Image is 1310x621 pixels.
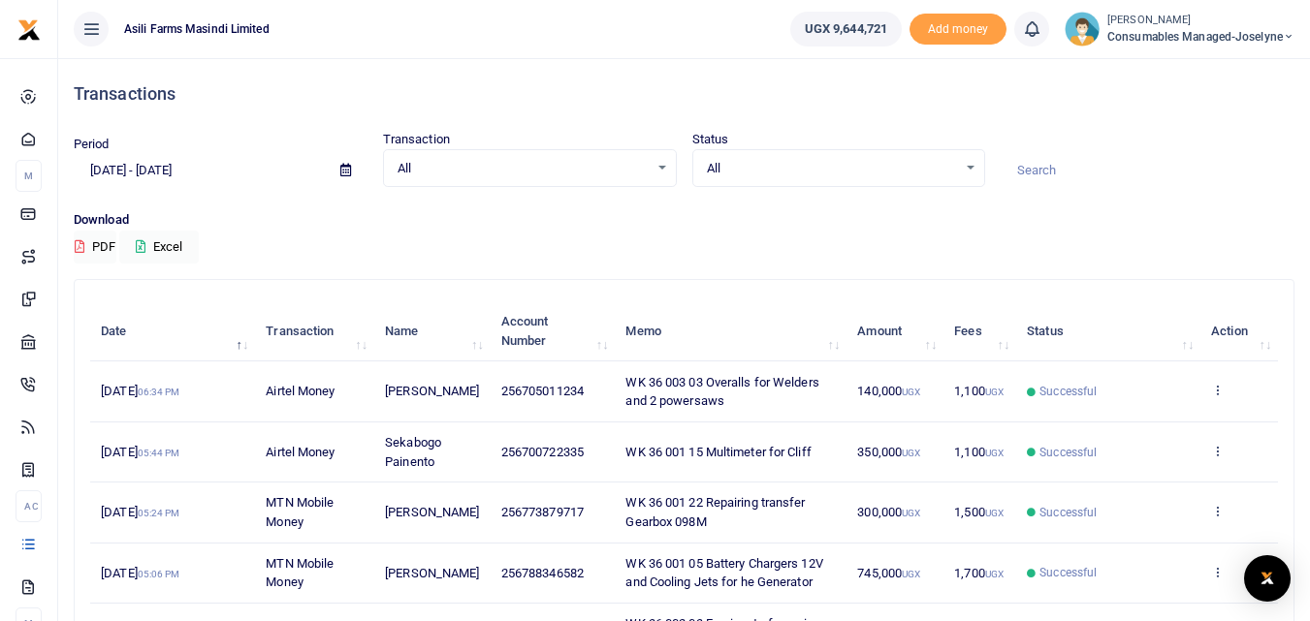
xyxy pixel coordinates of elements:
label: Status [692,130,729,149]
span: [PERSON_NAME] [385,384,479,398]
span: 350,000 [857,445,920,459]
span: Airtel Money [266,384,335,398]
span: 300,000 [857,505,920,519]
span: [DATE] [101,566,179,580]
span: 1,500 [954,505,1004,519]
small: UGX [902,448,920,458]
span: Consumables managed-Joselyne [1107,28,1294,46]
span: 256788346582 [501,566,584,580]
th: Status: activate to sort column ascending [1016,301,1200,361]
a: UGX 9,644,721 [790,12,902,47]
small: UGX [985,508,1004,518]
span: 1,100 [954,445,1004,459]
a: Add money [910,20,1006,35]
span: 256705011234 [501,384,584,398]
a: logo-small logo-large logo-large [17,21,41,36]
span: Sekabogo Painento [385,435,441,469]
span: WK 36 001 05 Battery Chargers 12V and Cooling Jets for he Generator [625,556,822,590]
span: MTN Mobile Money [266,495,334,529]
span: Successful [1039,564,1097,581]
span: WK 36 001 15 Multimeter for Cliff [625,445,811,459]
span: All [707,159,958,178]
th: Action: activate to sort column ascending [1200,301,1278,361]
small: UGX [985,387,1004,397]
span: WK 36 003 03 Overalls for Welders and 2 powersaws [625,375,818,409]
small: UGX [902,387,920,397]
span: Asili Farms Masindi Limited [116,20,277,38]
span: 745,000 [857,566,920,580]
span: Successful [1039,444,1097,461]
input: select period [74,154,325,187]
th: Name: activate to sort column ascending [374,301,491,361]
img: logo-small [17,18,41,42]
small: 05:24 PM [138,508,180,518]
button: PDF [74,231,116,264]
span: Successful [1039,504,1097,521]
span: [DATE] [101,445,179,459]
li: Ac [16,490,42,522]
li: Wallet ballance [783,12,910,47]
label: Period [74,135,110,154]
input: Search [1001,154,1294,187]
span: Successful [1039,383,1097,400]
h4: Transactions [74,83,1294,105]
p: Download [74,210,1294,231]
small: [PERSON_NAME] [1107,13,1294,29]
li: Toup your wallet [910,14,1006,46]
span: 256700722335 [501,445,584,459]
span: MTN Mobile Money [266,556,334,590]
small: 06:34 PM [138,387,180,397]
button: Excel [119,231,199,264]
small: UGX [985,569,1004,579]
span: [DATE] [101,384,179,398]
th: Fees: activate to sort column ascending [943,301,1016,361]
th: Date: activate to sort column descending [90,301,255,361]
div: Open Intercom Messenger [1244,555,1291,602]
span: All [398,159,649,178]
span: [PERSON_NAME] [385,505,479,519]
small: UGX [902,569,920,579]
img: profile-user [1065,12,1100,47]
a: profile-user [PERSON_NAME] Consumables managed-Joselyne [1065,12,1294,47]
small: 05:06 PM [138,569,180,579]
span: 1,100 [954,384,1004,398]
li: M [16,160,42,192]
span: UGX 9,644,721 [805,19,887,39]
small: UGX [985,448,1004,458]
span: 140,000 [857,384,920,398]
label: Transaction [383,130,450,149]
th: Amount: activate to sort column ascending [847,301,943,361]
span: WK 36 001 22 Repairing transfer Gearbox 098M [625,495,805,529]
span: Add money [910,14,1006,46]
small: UGX [902,508,920,518]
th: Account Number: activate to sort column ascending [491,301,616,361]
span: Airtel Money [266,445,335,459]
span: 256773879717 [501,505,584,519]
span: 1,700 [954,566,1004,580]
th: Memo: activate to sort column ascending [615,301,847,361]
th: Transaction: activate to sort column ascending [255,301,374,361]
small: 05:44 PM [138,448,180,458]
span: [PERSON_NAME] [385,566,479,580]
span: [DATE] [101,505,179,519]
